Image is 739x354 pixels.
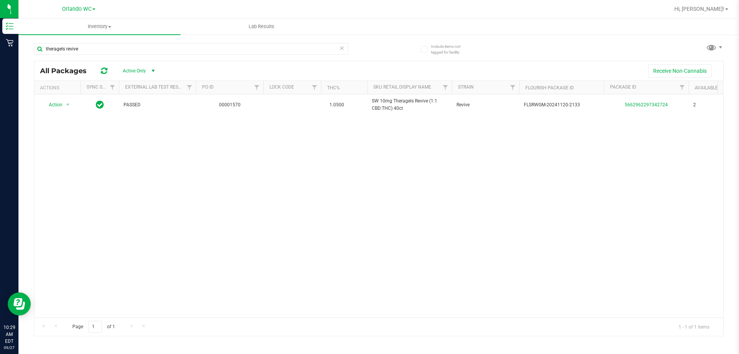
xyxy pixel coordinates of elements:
[648,64,712,77] button: Receive Non-Cannabis
[308,81,321,94] a: Filter
[62,6,92,12] span: Orlando WC
[251,81,263,94] a: Filter
[124,101,191,109] span: PASSED
[42,99,63,110] span: Action
[219,102,241,107] a: 00001570
[87,84,116,90] a: Sync Status
[458,84,474,90] a: Strain
[3,345,15,351] p: 09/27
[269,84,294,90] a: Lock Code
[40,85,77,91] div: Actions
[34,43,348,55] input: Search Package ID, Item Name, SKU, Lot or Part Number...
[672,321,716,332] span: 1 - 1 of 1 items
[525,85,574,91] a: Flourish Package ID
[674,6,724,12] span: Hi, [PERSON_NAME]!
[202,84,214,90] a: PO ID
[96,99,104,110] span: In Sync
[339,43,344,53] span: Clear
[507,81,519,94] a: Filter
[326,99,348,111] span: 1.0500
[456,101,515,109] span: Revive
[106,81,119,94] a: Filter
[18,18,181,35] a: Inventory
[8,292,31,315] iframe: Resource center
[18,23,181,30] span: Inventory
[676,81,689,94] a: Filter
[439,81,452,94] a: Filter
[610,84,636,90] a: Package ID
[63,99,73,110] span: select
[693,101,722,109] span: 2
[524,101,599,109] span: FLSRWGM-20241120-2133
[238,23,285,30] span: Lab Results
[125,84,186,90] a: External Lab Test Result
[40,67,94,75] span: All Packages
[88,321,102,333] input: 1
[695,85,718,91] a: Available
[372,97,447,112] span: SW 10mg Theragels Revive (1:1 CBD:THC) 40ct
[181,18,343,35] a: Lab Results
[6,39,13,47] inline-svg: Retail
[431,44,470,55] span: Include items not tagged for facility
[3,324,15,345] p: 10:29 AM EDT
[327,85,340,91] a: THC%
[6,22,13,30] inline-svg: Inventory
[183,81,196,94] a: Filter
[66,321,121,333] span: Page of 1
[373,84,431,90] a: Sku Retail Display Name
[625,102,668,107] a: 5662962297342724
